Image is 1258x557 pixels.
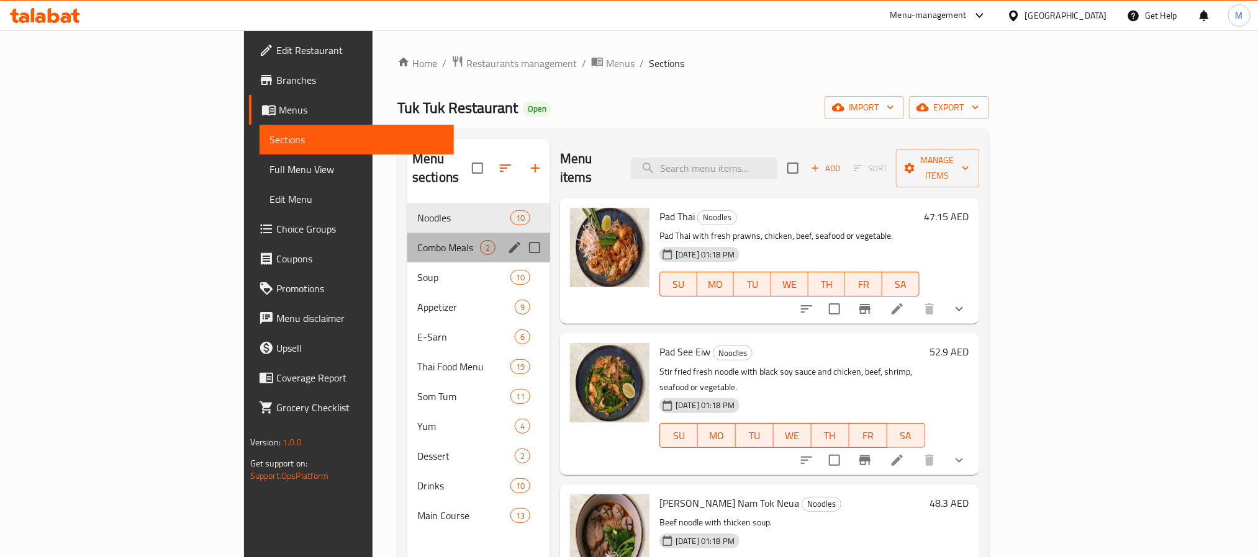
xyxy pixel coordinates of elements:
[771,272,808,296] button: WE
[417,210,510,225] span: Noodles
[276,370,444,385] span: Coverage Report
[890,8,967,23] div: Menu-management
[780,155,806,181] span: Select section
[276,341,444,355] span: Upsell
[511,391,530,403] span: 11
[260,125,454,154] a: Sections
[407,501,550,530] div: Main Course13
[510,359,530,374] div: items
[515,301,530,313] span: 9
[776,275,803,293] span: WE
[250,468,329,484] a: Support.OpsPlatform
[1025,9,1107,22] div: [GEOGRAPHIC_DATA]
[515,331,530,343] span: 6
[283,434,302,450] span: 1.0.0
[407,292,550,322] div: Appetizer9
[515,300,530,314] div: items
[417,508,510,523] div: Main Course
[649,56,684,71] span: Sections
[631,158,777,179] input: search
[944,445,974,475] button: show more
[887,423,925,448] button: SA
[515,448,530,463] div: items
[407,352,550,381] div: Thai Food Menu19
[915,445,944,475] button: delete
[276,43,444,58] span: Edit Restaurant
[269,132,444,147] span: Sections
[698,423,736,448] button: MO
[659,228,919,244] p: Pad Thai with fresh prawns, chicken, beef, seafood or vegetable.
[659,494,799,512] span: [PERSON_NAME] Nam Tok Neua
[407,381,550,411] div: Som Tum11
[659,515,925,530] p: Beef noodle with thicken soup.
[846,159,896,178] span: Select section first
[417,359,510,374] span: Thai Food Menu
[417,448,515,463] span: Dessert
[417,419,515,434] span: Yum
[511,272,530,283] span: 10
[909,96,989,119] button: export
[930,343,969,360] h6: 52.9 AED
[671,535,740,547] span: [DATE] 01:18 PM
[835,100,894,115] span: import
[698,210,736,225] span: Noodles
[260,184,454,214] a: Edit Menu
[407,203,550,233] div: Noodles10
[451,55,577,71] a: Restaurants management
[665,275,692,293] span: SU
[736,423,774,448] button: TU
[249,65,454,95] a: Branches
[890,301,905,316] a: Edit menu item
[944,294,974,324] button: show more
[606,56,635,71] span: Menus
[397,94,518,122] span: Tuk Tuk Restaurant
[809,161,843,176] span: Add
[671,399,740,411] span: [DATE] 01:18 PM
[397,55,989,71] nav: breadcrumb
[491,153,520,183] span: Sort sections
[560,149,615,187] h2: Menu items
[808,272,846,296] button: TH
[640,56,644,71] li: /
[505,238,524,257] button: edit
[511,510,530,522] span: 13
[520,153,550,183] button: Add section
[570,343,649,422] img: Pad See Eiw
[276,281,444,296] span: Promotions
[665,427,693,445] span: SU
[466,56,577,71] span: Restaurants management
[821,447,848,473] span: Select to update
[854,427,882,445] span: FR
[417,389,510,404] div: Som Tum
[850,294,880,324] button: Branch-specific-item
[812,423,849,448] button: TH
[515,329,530,344] div: items
[276,73,444,87] span: Branches
[523,102,551,117] div: Open
[896,149,979,187] button: Manage items
[845,272,882,296] button: FR
[850,445,880,475] button: Branch-specific-item
[806,159,846,178] button: Add
[276,400,444,415] span: Grocery Checklist
[925,208,969,225] h6: 47.15 AED
[523,104,551,114] span: Open
[659,342,710,361] span: Pad See Eiw
[702,275,730,293] span: MO
[887,275,915,293] span: SA
[952,453,967,468] svg: Show Choices
[515,419,530,434] div: items
[817,427,844,445] span: TH
[774,423,812,448] button: WE
[250,455,307,471] span: Get support on:
[407,471,550,501] div: Drinks10
[919,100,979,115] span: export
[481,242,495,254] span: 2
[407,233,550,262] div: Combo Meals2edit
[417,300,515,314] span: Appetizer
[806,159,846,178] span: Add item
[417,478,510,493] span: Drinks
